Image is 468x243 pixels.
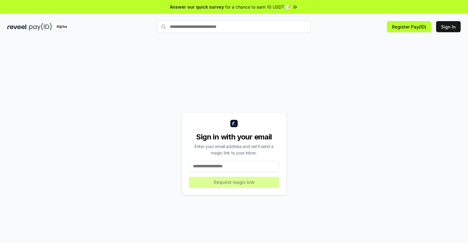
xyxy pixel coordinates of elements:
button: Register Pay(ID) [387,21,431,32]
img: pay_id [29,23,52,31]
span: Answer our quick survey [170,4,224,10]
img: logo_small [230,120,238,127]
div: Enter your email address and we’ll send a magic link to your inbox. [189,143,279,156]
div: Alpha [53,23,70,31]
span: for a chance to earn 10 USDT 📝 [225,4,291,10]
img: reveel_dark [7,23,28,31]
button: Sign In [436,21,461,32]
div: Sign in with your email [189,132,279,142]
